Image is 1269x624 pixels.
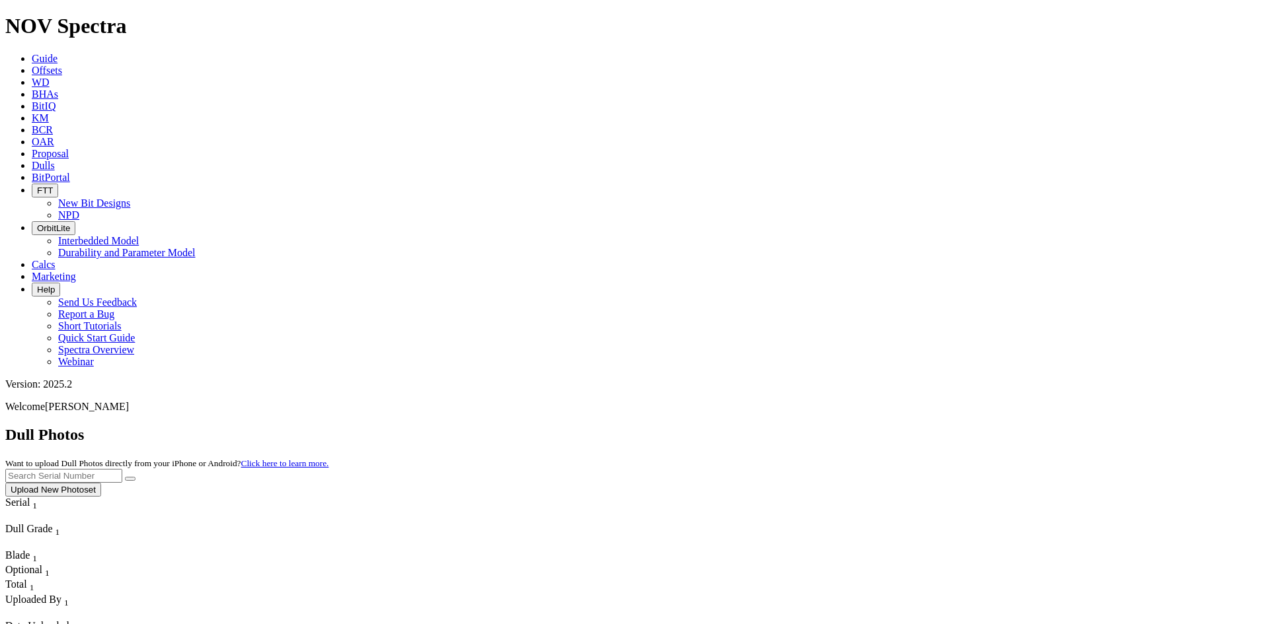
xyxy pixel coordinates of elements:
[5,578,52,593] div: Total Sort None
[5,549,30,561] span: Blade
[5,458,328,468] small: Want to upload Dull Photos directly from your iPhone or Android?
[32,160,55,171] a: Dulls
[5,594,130,620] div: Sort None
[30,583,34,593] sub: 1
[32,148,69,159] a: Proposal
[5,549,52,564] div: Sort None
[58,296,137,308] a: Send Us Feedback
[5,483,101,497] button: Upload New Photoset
[241,458,329,468] a: Click here to learn more.
[5,564,52,578] div: Optional Sort None
[45,401,129,412] span: [PERSON_NAME]
[58,332,135,343] a: Quick Start Guide
[5,564,52,578] div: Sort None
[5,523,98,549] div: Sort None
[5,523,98,537] div: Dull Grade Sort None
[5,608,130,620] div: Column Menu
[5,14,1264,38] h1: NOV Spectra
[5,549,52,564] div: Blade Sort None
[5,578,27,590] span: Total
[32,100,56,112] a: BitIQ
[58,356,94,367] a: Webinar
[5,469,122,483] input: Search Serial Number
[5,497,30,508] span: Serial
[45,568,50,578] sub: 1
[56,523,60,534] span: Sort None
[56,527,60,537] sub: 1
[32,112,49,123] a: KM
[32,124,53,135] a: BCR
[58,247,196,258] a: Durability and Parameter Model
[45,564,50,575] span: Sort None
[32,88,58,100] a: BHAs
[5,594,130,608] div: Uploaded By Sort None
[32,77,50,88] a: WD
[5,426,1264,444] h2: Dull Photos
[58,308,114,320] a: Report a Bug
[64,594,69,605] span: Sort None
[32,501,37,510] sub: 1
[30,578,34,590] span: Sort None
[32,221,75,235] button: OrbitLite
[58,197,130,209] a: New Bit Designs
[5,378,1264,390] div: Version: 2025.2
[32,172,70,183] a: BitPortal
[32,271,76,282] a: Marketing
[32,283,60,296] button: Help
[32,259,56,270] a: Calcs
[5,564,42,575] span: Optional
[32,549,37,561] span: Sort None
[5,401,1264,413] p: Welcome
[5,497,61,511] div: Serial Sort None
[58,344,134,355] a: Spectra Overview
[37,223,70,233] span: OrbitLite
[64,598,69,607] sub: 1
[5,523,53,534] span: Dull Grade
[58,320,122,331] a: Short Tutorials
[5,578,52,593] div: Sort None
[32,553,37,563] sub: 1
[32,136,54,147] a: OAR
[5,537,98,549] div: Column Menu
[58,235,139,246] a: Interbedded Model
[5,497,61,523] div: Sort None
[32,184,58,197] button: FTT
[32,497,37,508] span: Sort None
[58,209,79,221] a: NPD
[32,53,58,64] a: Guide
[5,511,61,523] div: Column Menu
[37,285,55,295] span: Help
[5,594,61,605] span: Uploaded By
[37,186,53,195] span: FTT
[32,65,62,76] a: Offsets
